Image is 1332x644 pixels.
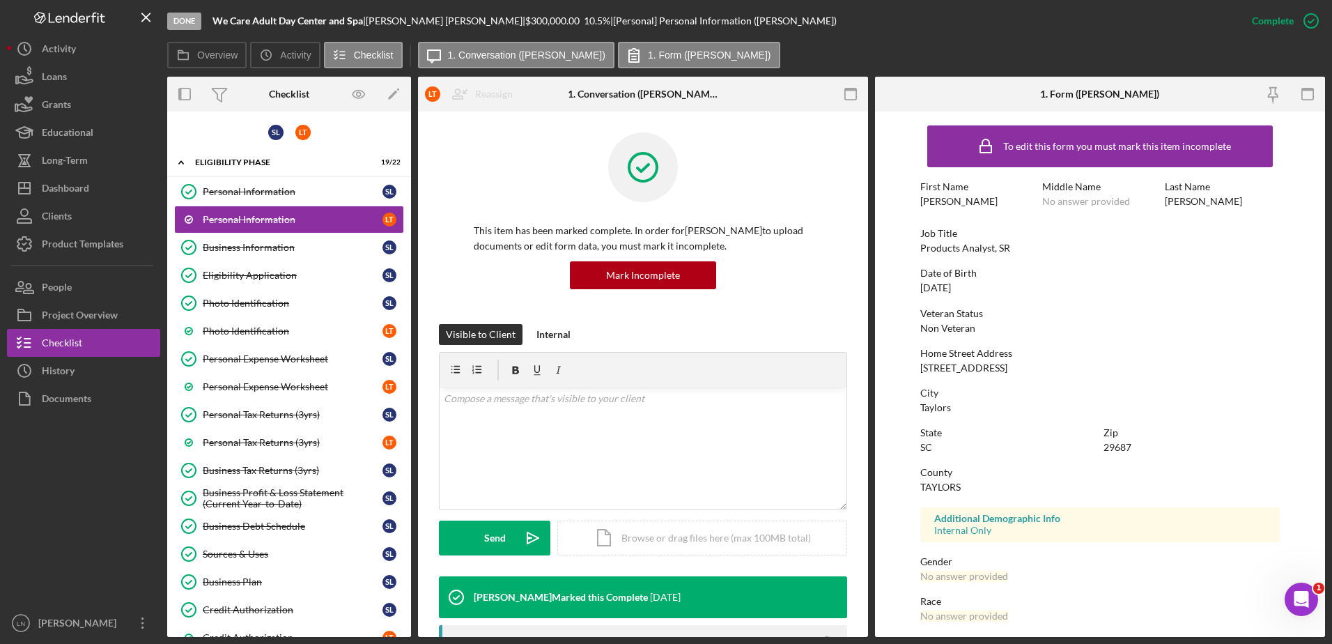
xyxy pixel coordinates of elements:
button: Project Overview [7,301,160,329]
div: SC [920,442,932,453]
a: Personal InformationLT [174,206,404,233]
div: S L [382,408,396,422]
button: Dashboard [7,174,160,202]
span: 1 [1313,583,1324,594]
div: Last Name [1165,181,1280,192]
div: [PERSON_NAME] [PERSON_NAME] | [366,15,525,26]
div: Zip [1103,427,1280,438]
div: L T [425,86,440,102]
div: L T [382,436,396,450]
div: Project Overview [42,301,118,332]
a: Business Debt ScheduleSL [174,512,404,540]
div: [PERSON_NAME] Marked this Complete [474,592,648,603]
div: L T [295,125,311,140]
button: LN[PERSON_NAME] [7,609,160,637]
div: S L [382,240,396,254]
div: Sources & Uses [203,549,382,560]
div: Dashboard [42,174,89,206]
div: Educational [42,118,93,150]
div: Documents [42,385,91,416]
div: Clients [42,202,72,233]
div: No answer provided [1042,196,1130,207]
button: Clients [7,202,160,230]
div: $300,000.00 [525,15,584,26]
div: Personal Information [203,186,382,197]
div: To edit this form you must mark this item incomplete [1003,141,1231,152]
div: Eligibility Application [203,270,382,281]
div: Additional Demographic Info [934,513,1267,524]
button: 1. Form ([PERSON_NAME]) [618,42,780,68]
div: TAYLORS [920,482,961,493]
time: 2025-02-12 15:00 [650,592,681,603]
button: Overview [167,42,247,68]
label: 1. Conversation ([PERSON_NAME]) [448,49,605,61]
div: [STREET_ADDRESS] [920,362,1007,374]
button: Send [439,521,550,555]
button: Educational [7,118,160,146]
label: 1. Form ([PERSON_NAME]) [648,49,771,61]
button: Long-Term [7,146,160,174]
div: Long-Term [42,146,88,178]
div: Grants [42,91,71,122]
button: Loans [7,63,160,91]
div: Loans [42,63,67,94]
div: Business Profit & Loss Statement (Current Year-to-Date) [203,487,382,509]
div: People [42,273,72,305]
button: Checklist [7,329,160,357]
a: Photo IdentificationLT [174,317,404,345]
a: Sources & UsesSL [174,540,404,568]
div: Eligibility Phase [195,158,366,167]
div: | [212,15,366,26]
div: No answer provided [920,611,1008,622]
div: First Name [920,181,1036,192]
div: Product Templates [42,230,123,261]
div: Activity [42,35,76,66]
div: Checklist [42,329,82,360]
div: Photo Identification [203,325,382,337]
div: S L [382,575,396,589]
text: LN [17,620,25,627]
button: 1. Conversation ([PERSON_NAME]) [418,42,614,68]
div: Veteran Status [920,308,1280,319]
div: Business Debt Schedule [203,521,382,532]
a: Documents [7,385,160,413]
div: 10.5 % [584,15,610,26]
div: Credit Authorization [203,604,382,615]
div: L T [382,213,396,227]
div: [PERSON_NAME] [920,196,998,207]
div: S L [382,463,396,477]
div: Complete [1252,7,1294,35]
a: Photo IdentificationSL [174,289,404,317]
div: 29687 [1103,442,1131,453]
button: People [7,273,160,301]
a: Credit AuthorizationSL [174,596,404,624]
div: [DATE] [920,282,951,293]
a: Personal Expense WorksheetLT [174,373,404,401]
button: Visible to Client [439,324,522,345]
div: L T [382,324,396,338]
div: Gender [920,556,1280,567]
div: Visible to Client [446,324,516,345]
a: Personal InformationSL [174,178,404,206]
div: Middle Name [1042,181,1158,192]
button: Activity [7,35,160,63]
div: Internal Only [934,525,1267,536]
div: S L [382,547,396,561]
button: History [7,357,160,385]
div: Credit Authorization [203,632,382,643]
div: Business Plan [203,576,382,588]
div: [PERSON_NAME] [35,609,125,641]
div: Done [167,13,201,30]
a: Business Tax Returns (3yrs)SL [174,457,404,484]
div: Reassign [475,80,513,108]
div: Internal [536,324,571,345]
